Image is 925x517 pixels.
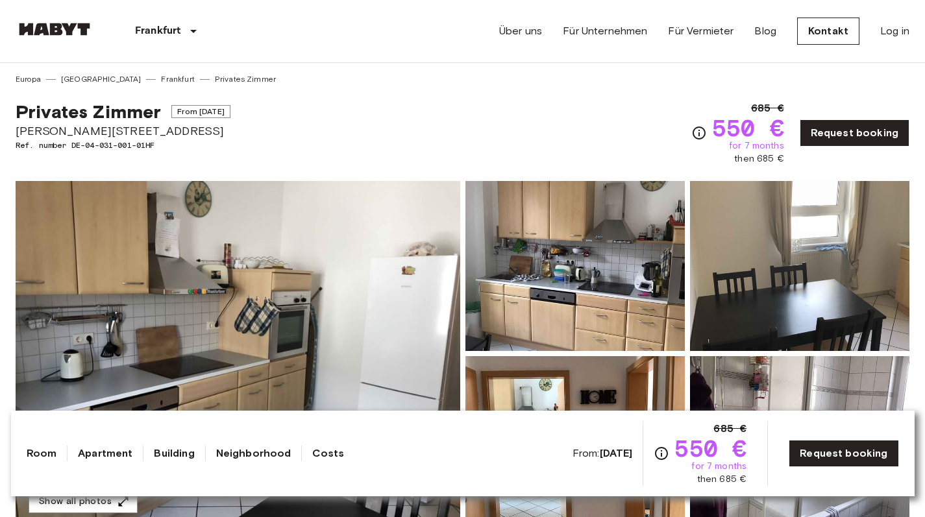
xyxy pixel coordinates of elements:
a: Request booking [789,440,898,467]
a: Costs [312,446,344,461]
a: Apartment [78,446,132,461]
span: 550 € [712,116,784,139]
p: Frankfurt [135,23,180,39]
svg: Check cost overview for full price breakdown. Please note that discounts apply to new joiners onl... [691,125,707,141]
span: 685 € [751,101,784,116]
span: for 7 months [691,460,746,473]
img: Picture of unit DE-04-031-001-01HF [465,181,685,351]
a: Log in [880,23,909,39]
img: Picture of unit DE-04-031-001-01HF [690,181,909,351]
a: Frankfurt [161,73,194,85]
span: then 685 € [734,152,784,165]
a: Europa [16,73,41,85]
a: Über uns [499,23,542,39]
a: Neighborhood [216,446,291,461]
b: [DATE] [600,447,633,459]
button: Show all photos [29,490,138,514]
img: Habyt [16,23,93,36]
span: for 7 months [729,139,784,152]
span: Privates Zimmer [16,101,161,123]
svg: Check cost overview for full price breakdown. Please note that discounts apply to new joiners onl... [654,446,669,461]
a: Blog [754,23,776,39]
span: then 685 € [697,473,747,486]
span: From: [573,446,633,461]
a: Privates Zimmer [215,73,276,85]
span: 685 € [713,421,746,437]
a: [GEOGRAPHIC_DATA] [61,73,142,85]
span: From [DATE] [171,105,230,118]
a: Request booking [800,119,909,147]
a: Building [154,446,194,461]
a: Kontakt [797,18,859,45]
a: Room [27,446,57,461]
span: [PERSON_NAME][STREET_ADDRESS] [16,123,230,139]
span: Ref. number DE-04-031-001-01HF [16,139,230,151]
a: Für Vermieter [668,23,734,39]
span: 550 € [674,437,746,460]
a: Für Unternehmen [563,23,647,39]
